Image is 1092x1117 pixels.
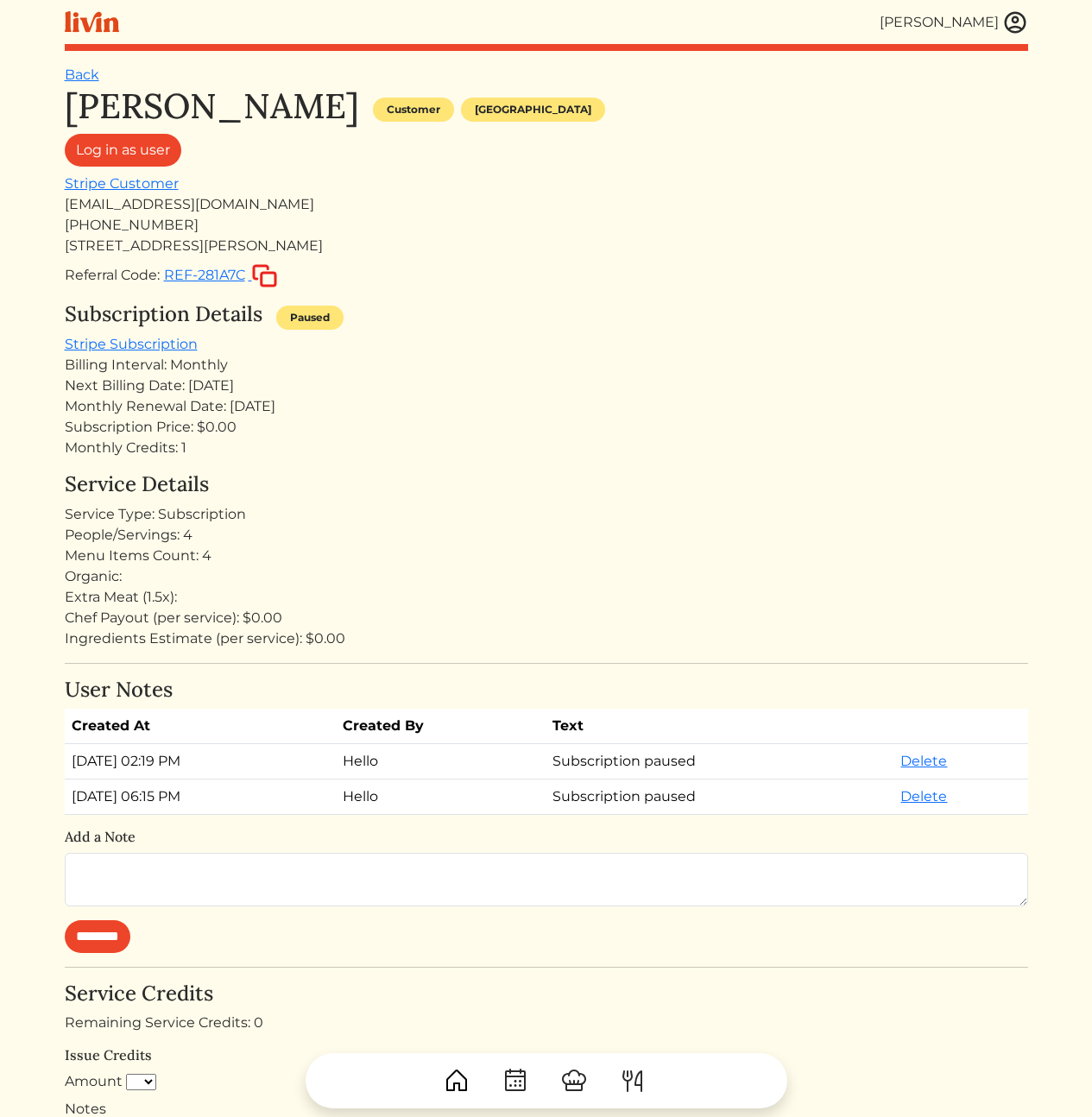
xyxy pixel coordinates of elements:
[65,472,1028,497] h4: Service Details
[65,85,359,127] h1: [PERSON_NAME]
[252,264,277,287] img: copy-c88c4d5ff2289bbd861d3078f624592c1430c12286b036973db34a3c10e19d95.svg
[880,12,999,33] div: [PERSON_NAME]
[65,175,179,192] a: Stripe Customer
[65,608,1028,628] div: Chef Payout (per service): $0.00
[65,779,336,815] td: [DATE] 06:15 PM
[163,263,278,288] button: REF-281A7C
[65,355,1028,375] div: Billing Interval: Monthly
[336,744,546,779] td: Hello
[900,753,947,769] a: Delete
[1002,9,1028,35] img: user_account-e6e16d2ec92f44fc35f99ef0dc9cddf60790bfa021a6ecb1c896eb5d2907b31c.svg
[65,709,336,744] th: Created At
[373,98,454,122] div: Customer
[560,1067,588,1095] img: ChefHat-a374fb509e4f37eb0702ca99f5f64f3b6956810f32a249b33092029f8484b388.svg
[65,546,1028,566] div: Menu Items Count: 4
[546,779,893,815] td: Subscription paused
[619,1067,647,1095] img: ForkKnife-55491504ffdb50bab0c1e09e7649658475375261d09fd45db06cec23bce548bf.svg
[65,587,1028,608] div: Extra Meat (1.5x):
[65,302,262,327] h4: Subscription Details
[443,1067,470,1095] img: House-9bf13187bcbb5817f509fe5e7408150f90897510c4275e13d0d5fca38e0b5951.svg
[65,375,1028,396] div: Next Billing Date: [DATE]
[65,1013,1028,1033] div: Remaining Service Credits: 0
[65,628,1028,649] div: Ingredients Estimate (per service): $0.00
[65,215,1028,236] div: [PHONE_NUMBER]
[65,981,1028,1007] h4: Service Credits
[65,744,336,779] td: [DATE] 02:19 PM
[65,678,1028,703] h4: User Notes
[546,744,893,779] td: Subscription paused
[336,709,546,744] th: Created By
[65,566,1028,587] div: Organic:
[65,417,1028,438] div: Subscription Price: $0.00
[336,779,546,815] td: Hello
[276,306,344,330] div: Paused
[502,1067,529,1095] img: CalendarDots-5bcf9d9080389f2a281d69619e1c85352834be518fbc73d9501aef674afc0d57.svg
[546,709,893,744] th: Text
[461,98,605,122] div: [GEOGRAPHIC_DATA]
[65,134,181,167] a: Log in as user
[65,194,1028,215] div: [EMAIL_ADDRESS][DOMAIN_NAME]
[65,525,1028,546] div: People/Servings: 4
[65,11,119,33] img: livin-logo-a0d97d1a881af30f6274990eb6222085a2533c92bbd1e4f22c21b4f0d0e3210c.svg
[65,396,1028,417] div: Monthly Renewal Date: [DATE]
[65,438,1028,458] div: Monthly Credits: 1
[65,66,99,83] a: Back
[65,236,1028,256] div: [STREET_ADDRESS][PERSON_NAME]
[65,829,1028,845] h6: Add a Note
[164,267,245,283] span: REF-281A7C
[65,504,1028,525] div: Service Type: Subscription
[65,267,160,283] span: Referral Code:
[900,788,947,805] a: Delete
[65,336,198,352] a: Stripe Subscription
